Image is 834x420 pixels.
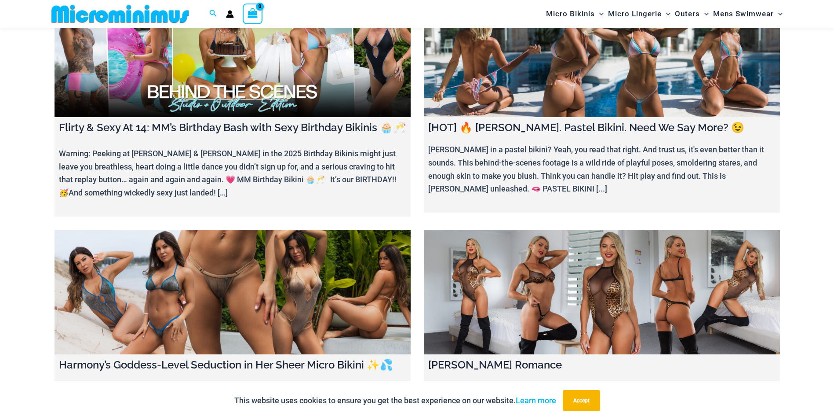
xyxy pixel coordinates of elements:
[428,122,776,134] h4: [HOT] 🔥 [PERSON_NAME]. Pastel Bikini. Need We Say More? 😉
[226,10,234,18] a: Account icon link
[234,394,556,407] p: This website uses cookies to ensure you get the best experience on our website.
[675,3,700,25] span: Outers
[595,3,604,25] span: Menu Toggle
[209,8,217,19] a: Search icon link
[59,122,406,134] h4: Flirty & Sexy At 14: MM’s Birthday Bash with Sexy Birthday Bikinis 🧁🥂
[774,3,783,25] span: Menu Toggle
[563,390,600,411] button: Accept
[59,359,406,372] h4: Harmony’s Goddess-Level Seduction in Her Sheer Micro Bikini ✨💦
[59,147,406,199] p: Warning: Peeking at [PERSON_NAME] & [PERSON_NAME] in the 2025 Birthday Bikinis might just leave y...
[48,4,193,24] img: MM SHOP LOGO FLAT
[606,3,673,25] a: Micro LingerieMenu ToggleMenu Toggle
[662,3,670,25] span: Menu Toggle
[55,230,411,355] a: Harmony’s Goddess-Level Seduction in Her Sheer Micro Bikini ✨💦
[428,143,776,195] p: [PERSON_NAME] in a pastel bikini? Yeah, you read that right. And trust us, it's even better than ...
[428,359,776,372] h4: [PERSON_NAME] Romance
[713,3,774,25] span: Mens Swimwear
[544,3,606,25] a: Micro BikinisMenu ToggleMenu Toggle
[424,230,780,355] a: Ilana Savage Romance
[516,396,556,405] a: Learn more
[546,3,595,25] span: Micro Bikinis
[673,3,711,25] a: OutersMenu ToggleMenu Toggle
[700,3,709,25] span: Menu Toggle
[711,3,785,25] a: Mens SwimwearMenu ToggleMenu Toggle
[608,3,662,25] span: Micro Lingerie
[243,4,263,24] a: View Shopping Cart, empty
[543,1,787,26] nav: Site Navigation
